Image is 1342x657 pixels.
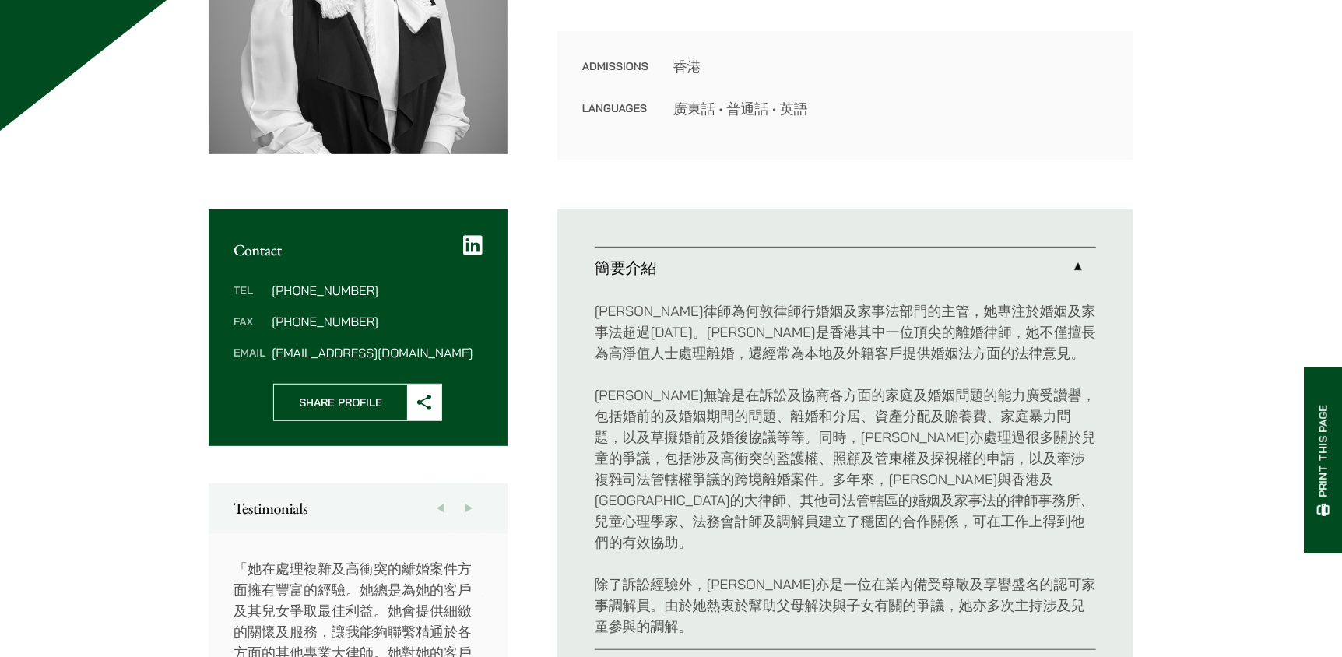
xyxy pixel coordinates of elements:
a: 簡要介紹 [595,248,1096,288]
h2: Testimonials [234,499,483,518]
button: Previous [427,483,455,533]
p: 除了訴訟經驗外，[PERSON_NAME]亦是一位在業內備受尊敬及享譽盛名的認可家事調解員。由於她熱衷於幫助父母解決與子女有關的爭議，她亦多次主持涉及兒童參與的調解。 [595,574,1096,637]
button: Share Profile [273,384,442,421]
p: [PERSON_NAME]律師為何敦律師行婚姻及家事法部門的主管，她專注於婚姻及家事法超過[DATE]。[PERSON_NAME]是香港其中一位頂尖的離婚律師，她不僅擅長為高淨值人士處理離婚，還... [595,300,1096,364]
dt: Fax [234,315,265,346]
p: [PERSON_NAME]無論是在訴訟及協商各方面的家庭及婚姻問題的能力廣受讚譽，包括婚前的及婚姻期間的問題、離婚和分居、資產分配及贍養費、家庭暴力問題，以及草擬婚前及婚後協議等等。同時，[PE... [595,385,1096,553]
dt: Email [234,346,265,359]
h2: Contact [234,241,483,259]
button: Next [455,483,483,533]
dt: Languages [582,98,648,119]
dt: Admissions [582,56,648,98]
span: Share Profile [274,385,407,420]
a: LinkedIn [463,234,483,256]
dd: 廣東話 • 普通話 • 英語 [673,98,1108,119]
dt: Tel [234,284,265,315]
dd: [EMAIL_ADDRESS][DOMAIN_NAME] [272,346,482,359]
dd: [PHONE_NUMBER] [272,315,482,328]
dd: [PHONE_NUMBER] [272,284,482,297]
dd: 香港 [673,56,1108,77]
div: 簡要介紹 [595,288,1096,649]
